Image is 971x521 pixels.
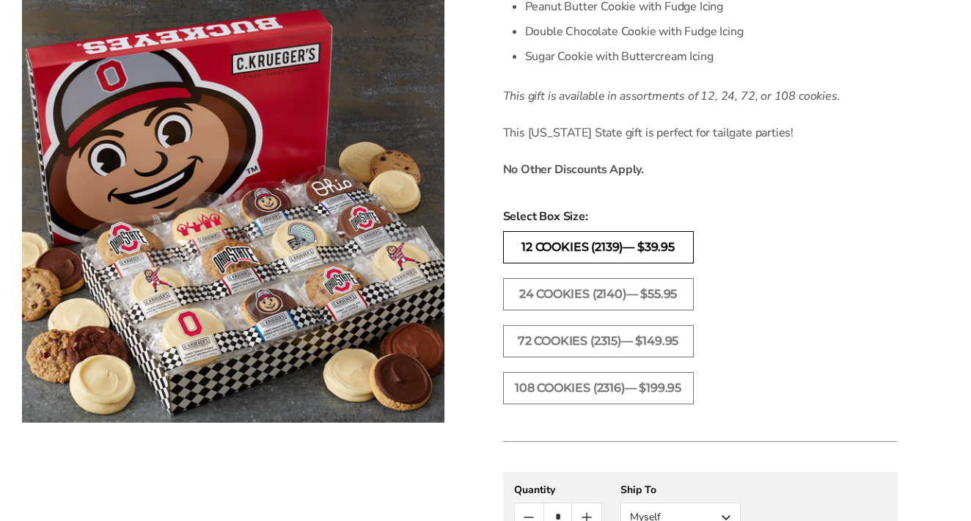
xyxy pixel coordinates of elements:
label: 24 Cookies (2140)— $55.95 [503,278,694,310]
div: Quantity [514,483,602,497]
div: Ship To [620,483,741,497]
p: This [US_STATE] State gift is perfect for tailgate parties! [503,124,898,142]
em: This gift is available in assortments of 12, 24, 72, or 108 cookies. [503,88,840,104]
strong: No Other Discounts Apply. [503,161,645,178]
li: Sugar Cookie with Buttercream Icing [525,44,898,69]
span: Select Box Size: [503,208,898,225]
li: Double Chocolate Cookie with Fudge Icing [525,19,898,44]
label: 72 Cookies (2315)— $149.95 [503,325,694,357]
label: 12 Cookies (2139)— $39.95 [503,231,694,263]
label: 108 Cookies (2316)— $199.95 [503,372,694,404]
